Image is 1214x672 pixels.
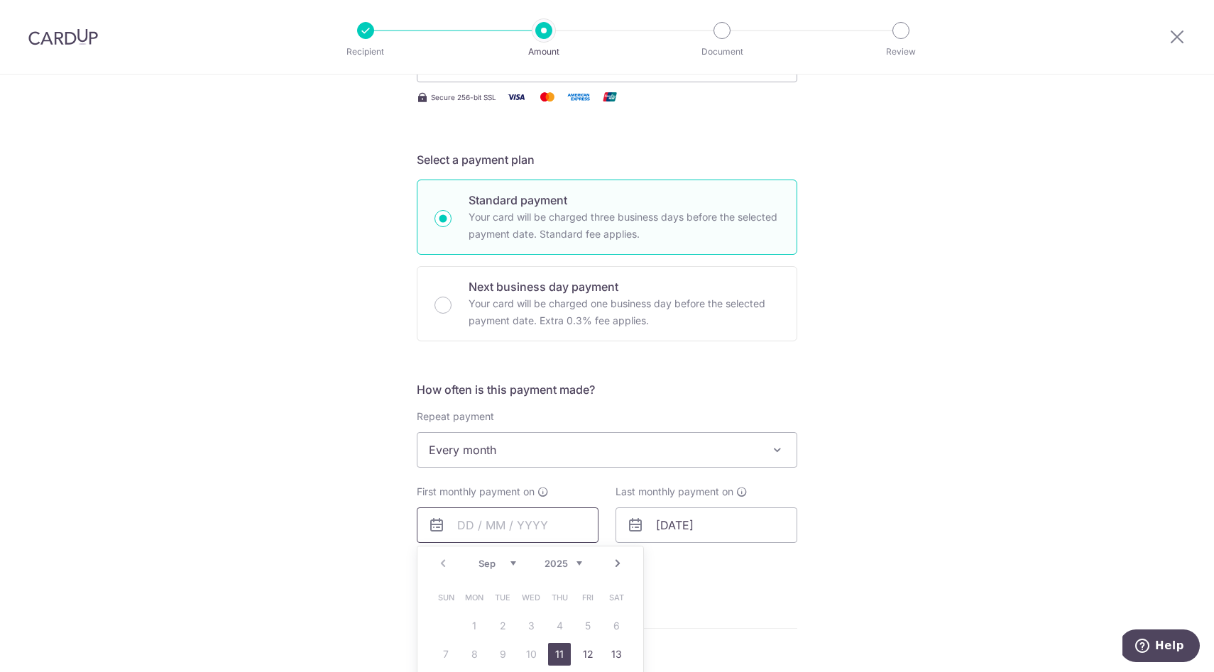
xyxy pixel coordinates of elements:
p: Review [848,45,953,59]
img: American Express [564,88,593,106]
a: 11 [548,643,571,666]
img: CardUp [28,28,98,45]
p: Recipient [313,45,418,59]
span: Tuesday [491,586,514,609]
img: Visa [502,88,530,106]
span: Secure 256-bit SSL [431,92,496,103]
label: Repeat payment [417,409,494,424]
img: Mastercard [533,88,562,106]
p: Standard payment [469,192,780,209]
span: Last monthly payment on [616,485,733,499]
span: Friday [576,586,599,609]
h5: Select a payment plan [417,151,797,168]
a: 13 [605,643,628,666]
p: Document [669,45,775,59]
input: DD / MM / YYYY [616,507,797,543]
iframe: Opens a widget where you can find more information [1122,629,1200,665]
span: Wednesday [520,586,542,609]
span: Sunday [434,586,457,609]
span: First monthly payment on [417,485,535,499]
p: Your card will be charged one business day before the selected payment date. Extra 0.3% fee applies. [469,295,780,329]
h5: How often is this payment made? [417,381,797,398]
p: Next business day payment [469,278,780,295]
p: Amount [491,45,596,59]
input: DD / MM / YYYY [417,507,598,543]
span: Every month [417,432,797,468]
span: Saturday [605,586,628,609]
span: Every month [417,433,797,467]
span: Monday [463,586,486,609]
img: Union Pay [596,88,624,106]
p: Your card will be charged three business days before the selected payment date. Standard fee appl... [469,209,780,243]
span: Thursday [548,586,571,609]
a: 12 [576,643,599,666]
a: Next [609,555,626,572]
